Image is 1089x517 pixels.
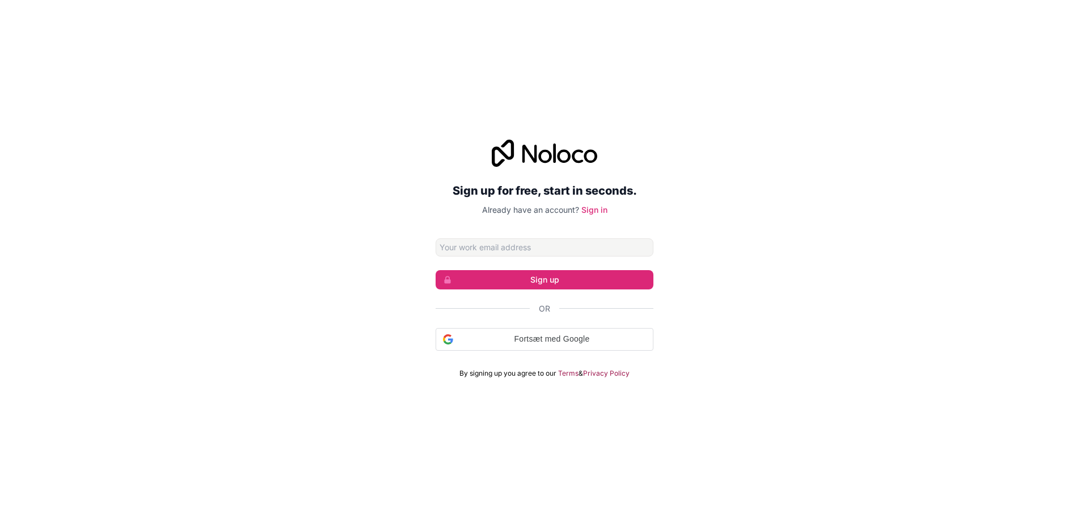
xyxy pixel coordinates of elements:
[581,205,607,215] a: Sign in
[436,328,653,351] div: Fortsæt med Google
[459,369,556,378] span: By signing up you agree to our
[436,238,653,257] input: Email address
[539,303,550,314] span: Or
[436,180,653,201] h2: Sign up for free, start in seconds.
[558,369,579,378] a: Terms
[458,333,646,345] span: Fortsæt med Google
[579,369,583,378] span: &
[436,270,653,289] button: Sign up
[482,205,579,215] span: Already have an account?
[583,369,630,378] a: Privacy Policy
